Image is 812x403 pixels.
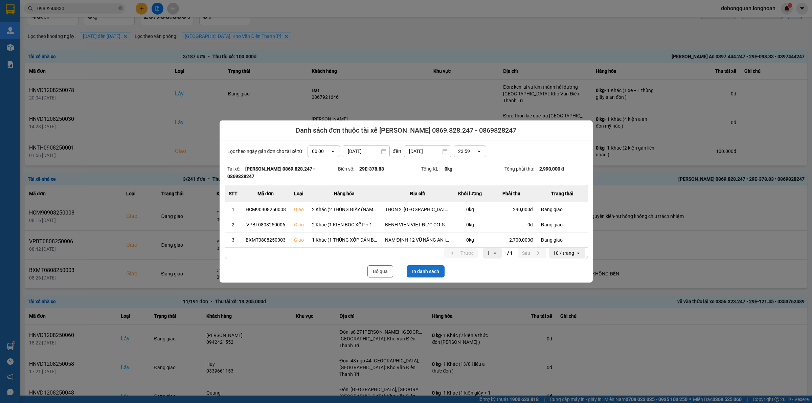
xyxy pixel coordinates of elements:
[246,206,286,213] div: HCM90908250008
[385,221,450,228] div: BỆNH VIỆN VIỆT ĐỨC CƠ SỞ 2 - PHỦ LÝ - [GEOGRAPHIC_DATA]
[539,166,564,172] strong: 2,990,000 đ
[246,221,286,228] div: VPBT0808250006
[541,237,584,243] div: Đang giao
[444,248,478,258] button: previous page. current page 1 / 1
[458,148,470,155] div: 23:59
[312,206,377,213] div: 2 Khác (2 THÙNG GIẤY (NẤM KHÔ))
[227,165,338,180] div: Tài xế:
[308,185,381,202] th: Hàng hóa
[490,206,533,213] div: 290,000 đ
[487,250,490,256] div: 1
[229,237,238,243] div: 3
[290,185,308,202] th: Loại
[294,221,304,228] div: Giao
[492,250,498,256] svg: open
[359,166,384,172] strong: 29E-378.83
[367,265,393,277] button: Bỏ qua
[227,166,315,179] strong: [PERSON_NAME] 0869.828.247 - 0869828247
[407,265,445,277] button: In danh sách
[404,146,451,157] input: Select a date.
[385,237,450,243] div: NAM ĐỊNH-12 VŨ NĂNG AN,[GEOGRAPHIC_DATA]
[385,206,450,213] div: THÔN 2, [GEOGRAPHIC_DATA], [GEOGRAPHIC_DATA], [GEOGRAPHIC_DATA]
[541,206,584,213] div: Đang giao
[390,147,404,155] div: đến
[381,185,454,202] th: Địa chỉ
[312,148,324,155] div: 00:00
[458,206,482,213] div: 0 kg
[338,165,421,180] div: Biển số:
[229,206,238,213] div: 1
[458,237,482,243] div: 0 kg
[220,120,593,283] div: dialog
[541,221,584,228] div: Đang giao
[330,149,336,154] svg: open
[458,221,482,228] div: 0 kg
[537,185,588,202] th: Trạng thái
[294,206,304,213] div: Giao
[507,249,513,257] span: / 1
[242,185,290,202] th: Mã đơn
[476,149,482,154] svg: open
[454,185,486,202] th: Khối lượng
[421,165,504,180] div: Tổng KL:
[576,250,581,256] svg: open
[343,146,389,157] input: Select a date.
[324,148,325,155] input: Selected 00:00. Select a time, 24-hour format.
[312,237,377,243] div: 1 Khác (1 THÙNG XỐP DÁN BĂNG KEO DỄ VỠ )
[296,126,516,135] span: Danh sách đơn thuộc tài xế [PERSON_NAME] 0869.828.247 - 0869828247
[575,250,576,256] input: Selected 10 / trang.
[518,248,546,258] button: next page. current page 1 / 1
[445,166,452,172] strong: 0 kg
[225,185,242,202] th: STT
[246,237,286,243] div: BXMT0808250003
[553,250,574,256] div: 10 / trang
[486,185,537,202] th: Phải thu
[229,221,238,228] div: 2
[294,237,304,243] div: Giao
[225,145,588,157] div: Lọc theo ngày gán đơn cho tài xế từ
[490,237,533,243] div: 2,700,000 đ
[490,221,533,228] div: 0 đ
[312,221,377,228] div: 2 Khác (1 KIỆN BỌC XỐP + 1 KIỆN CARTON )
[504,165,588,180] div: Tổng phải thu:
